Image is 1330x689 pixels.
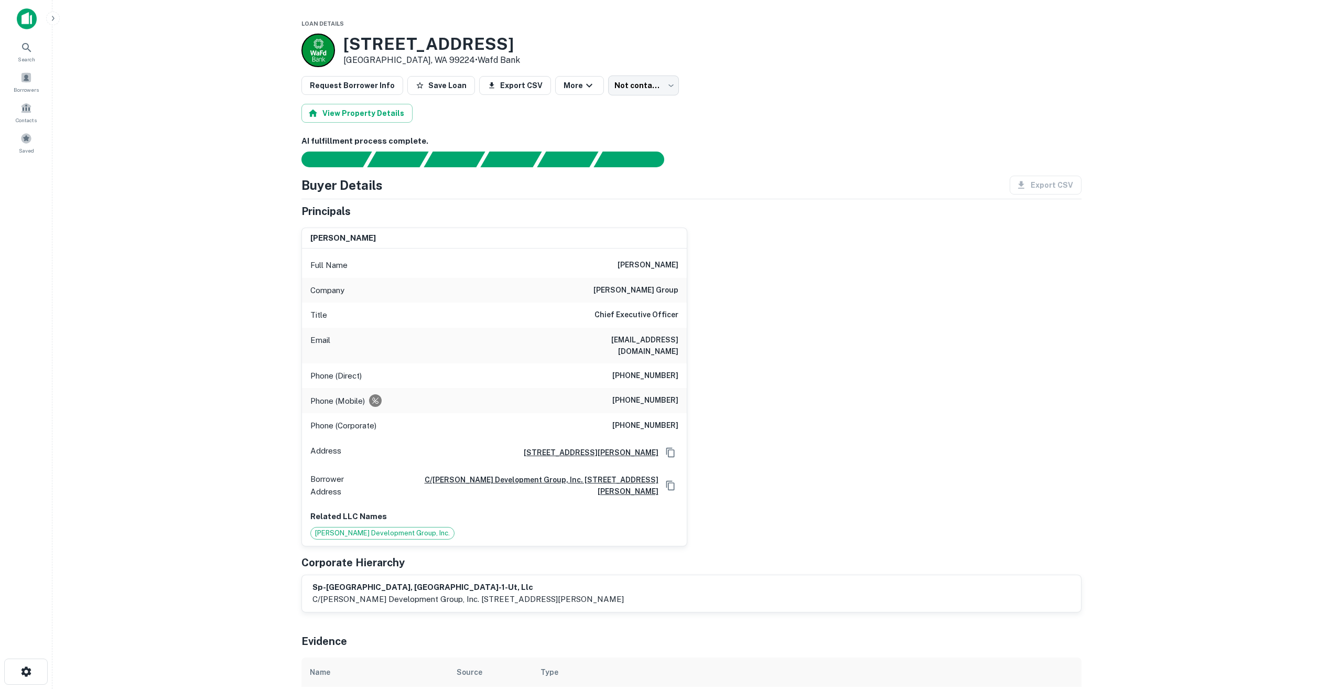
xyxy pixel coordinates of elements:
p: Company [310,284,344,297]
iframe: Chat Widget [1278,605,1330,655]
h5: Corporate Hierarchy [301,555,405,570]
h6: [PHONE_NUMBER] [612,394,678,407]
h6: sp-[GEOGRAPHIC_DATA], [GEOGRAPHIC_DATA]-1-ut, llc [312,582,624,594]
span: Borrowers [14,85,39,94]
div: Not contacted [608,76,679,95]
a: Saved [3,128,49,157]
div: AI fulfillment process complete. [594,152,677,167]
p: [GEOGRAPHIC_DATA], WA 99224 • [343,54,520,67]
button: Request Borrower Info [301,76,403,95]
div: Requests to not be contacted at this number [369,394,382,407]
h6: AI fulfillment process complete. [301,135,1082,147]
img: capitalize-icon.png [17,8,37,29]
div: Principals found, still searching for contact information. This may take time... [537,152,598,167]
span: Loan Details [301,20,344,27]
th: Type [532,658,1017,687]
p: Phone (Direct) [310,370,362,382]
p: Full Name [310,259,348,272]
h6: [EMAIL_ADDRESS][DOMAIN_NAME] [553,334,678,357]
div: Source [457,666,482,679]
h4: Buyer Details [301,176,383,195]
div: Name [310,666,330,679]
h6: Chief Executive Officer [594,309,678,321]
p: Email [310,334,330,357]
h3: [STREET_ADDRESS] [343,34,520,54]
p: c/[PERSON_NAME] development group, inc. [STREET_ADDRESS][PERSON_NAME] [312,593,624,606]
h5: Evidence [301,633,347,649]
span: Search [18,55,35,63]
button: Copy Address [663,445,678,460]
a: c/[PERSON_NAME] development group, inc. [STREET_ADDRESS][PERSON_NAME] [376,474,658,497]
span: Contacts [16,116,37,124]
h6: [PERSON_NAME] [310,232,376,244]
button: View Property Details [301,104,413,123]
p: Related LLC Names [310,510,678,523]
h6: [PHONE_NUMBER] [612,419,678,432]
button: More [555,76,604,95]
div: Principals found, AI now looking for contact information... [480,152,542,167]
button: Copy Address [663,478,678,493]
span: [PERSON_NAME] Development Group, Inc. [311,528,454,539]
div: Your request is received and processing... [367,152,428,167]
h6: [PERSON_NAME] group [593,284,678,297]
h6: [PERSON_NAME] [618,259,678,272]
p: Borrower Address [310,473,373,498]
p: Address [310,445,341,460]
p: Phone (Corporate) [310,419,376,432]
th: Name [301,658,448,687]
th: Source [448,658,532,687]
button: Save Loan [407,76,475,95]
p: Phone (Mobile) [310,395,365,407]
a: [STREET_ADDRESS][PERSON_NAME] [515,447,658,458]
a: Search [3,37,49,66]
a: Contacts [3,98,49,126]
div: Type [540,666,558,679]
h5: Principals [301,203,351,219]
span: Saved [19,146,34,155]
a: Wafd Bank [478,55,520,65]
div: Documents found, AI parsing details... [424,152,485,167]
button: Export CSV [479,76,551,95]
div: Sending borrower request to AI... [289,152,367,167]
h6: [PHONE_NUMBER] [612,370,678,382]
p: Title [310,309,327,321]
a: Borrowers [3,68,49,96]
